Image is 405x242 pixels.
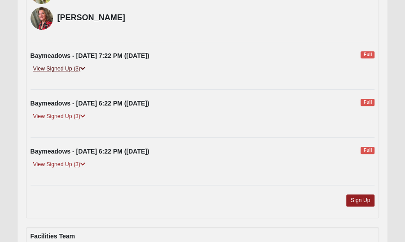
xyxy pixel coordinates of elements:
[31,112,88,121] a: View Signed Up (3)
[361,51,374,58] span: Full
[361,147,374,154] span: Full
[31,233,75,240] strong: Facilities Team
[31,52,150,59] strong: Baymeadows - [DATE] 7:22 PM ([DATE])
[31,64,88,74] a: View Signed Up (3)
[31,100,150,107] strong: Baymeadows - [DATE] 6:22 PM ([DATE])
[346,194,375,207] a: Sign Up
[57,13,375,23] h4: [PERSON_NAME]
[31,148,150,155] strong: Baymeadows - [DATE] 6:22 PM ([DATE])
[31,7,53,30] img: Meg Dotson
[31,160,88,169] a: View Signed Up (3)
[361,99,374,106] span: Full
